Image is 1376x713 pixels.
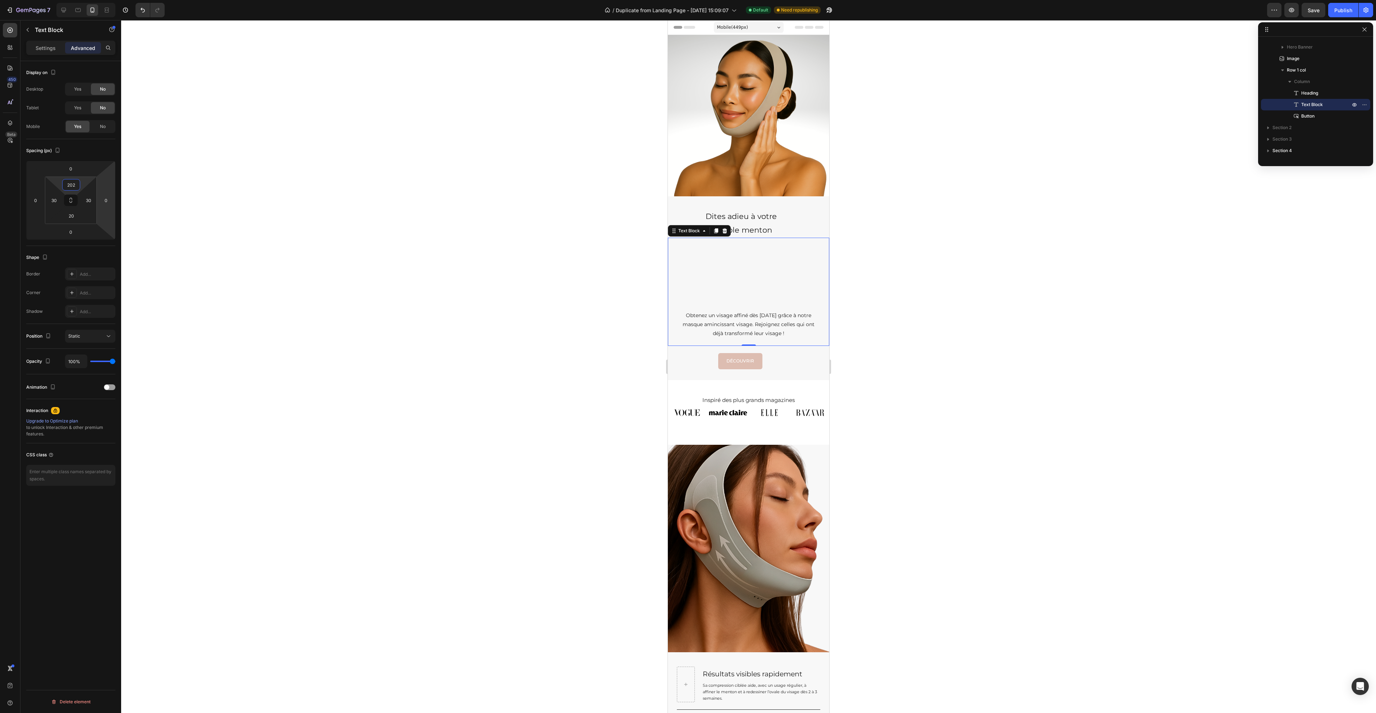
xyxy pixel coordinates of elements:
[7,77,17,82] div: 450
[26,86,43,92] div: Desktop
[26,123,40,130] div: Mobile
[26,271,40,277] div: Border
[1328,3,1358,17] button: Publish
[136,3,165,17] div: Undo/Redo
[1334,6,1352,14] div: Publish
[1272,124,1292,131] span: Section 2
[1301,101,1323,108] span: Text Block
[80,271,114,278] div: Add...
[1272,136,1292,143] span: Section 3
[1287,67,1306,74] span: Row 1 col
[101,195,111,206] input: 0
[1294,78,1310,85] span: Column
[65,355,87,368] input: Auto
[47,6,50,14] p: 7
[1301,113,1315,120] span: Button
[1272,147,1292,154] span: Section 4
[74,105,81,111] span: Yes
[83,195,94,206] input: 30px
[26,418,115,424] div: Upgrade to Optimize plan
[26,332,52,341] div: Position
[668,20,829,713] iframe: Design area
[1287,44,1313,51] span: Hero Banner
[71,44,95,52] p: Advanced
[26,105,39,111] div: Tablet
[26,357,52,366] div: Opacity
[616,6,729,14] span: Duplicate from Landing Page - [DATE] 15:09:07
[30,195,41,206] input: 0
[80,308,114,315] div: Add...
[51,698,91,706] div: Delete element
[65,330,115,343] button: Static
[68,333,80,339] span: Static
[64,179,78,190] input: 202
[5,132,17,137] div: Beta
[3,3,54,17] button: 7
[64,227,78,237] input: 0
[26,383,57,392] div: Animation
[100,123,106,130] span: No
[74,86,81,92] span: Yes
[753,7,768,13] span: Default
[100,105,106,111] span: No
[80,290,114,296] div: Add...
[781,7,818,13] span: Need republishing
[100,86,106,92] span: No
[26,68,58,78] div: Display on
[26,452,54,458] div: CSS class
[26,696,115,708] button: Delete element
[26,253,49,262] div: Shape
[64,163,78,174] input: 0
[64,210,78,221] input: 20px
[26,308,43,315] div: Shadow
[613,6,614,14] span: /
[35,26,96,34] p: Text Block
[74,123,81,130] span: Yes
[49,195,59,206] input: 30px
[1287,55,1299,62] span: Image
[36,44,56,52] p: Settings
[26,146,62,156] div: Spacing (px)
[26,289,41,296] div: Corner
[1302,3,1325,17] button: Save
[26,418,115,437] div: to unlock Interaction & other premium features.
[26,407,48,414] div: Interaction
[1308,7,1320,13] span: Save
[1301,90,1318,97] span: Heading
[1352,678,1369,695] div: Open Intercom Messenger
